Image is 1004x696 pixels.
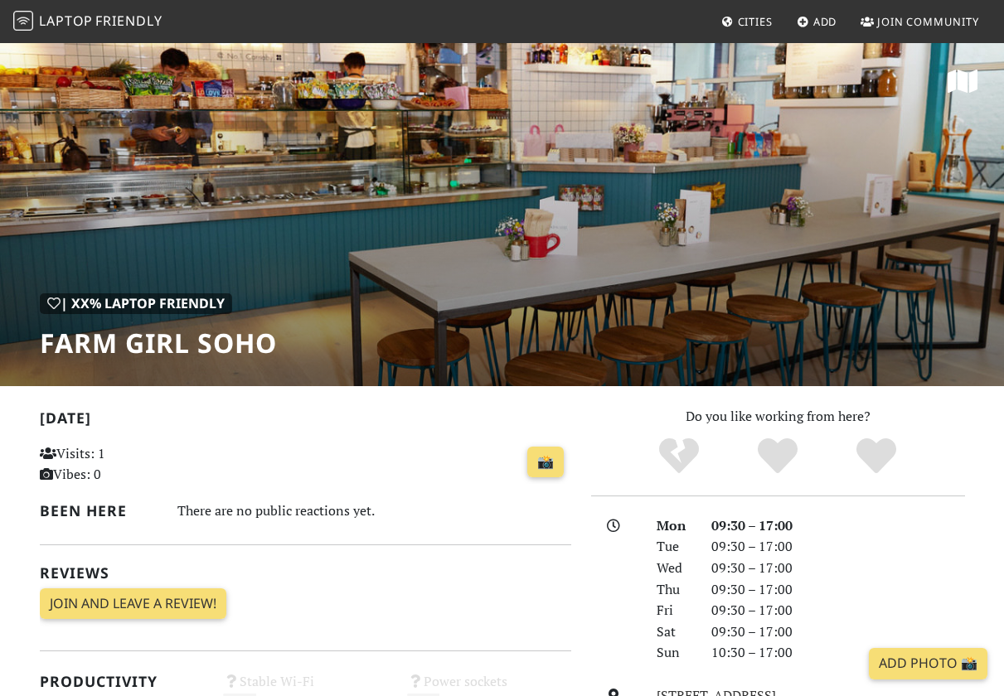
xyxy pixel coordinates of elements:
div: There are no public reactions yet. [177,499,571,523]
p: Visits: 1 Vibes: 0 [40,443,204,486]
span: Friendly [95,12,162,30]
span: Add [813,14,837,29]
div: 09:30 – 17:00 [701,558,975,579]
h1: Farm Girl Soho [40,327,277,359]
img: LaptopFriendly [13,11,33,31]
div: | XX% Laptop Friendly [40,293,232,315]
div: Definitely! [827,436,925,477]
span: Join Community [877,14,979,29]
a: Cities [715,7,779,36]
a: 📸 [527,447,564,478]
h2: Been here [40,502,158,520]
div: Tue [647,536,701,558]
span: Cities [738,14,773,29]
a: Add [790,7,844,36]
a: Join Community [854,7,986,36]
p: Do you like working from here? [591,406,965,428]
div: 09:30 – 17:00 [701,621,975,643]
div: 09:30 – 17:00 [701,579,975,601]
h2: Productivity [40,673,204,690]
div: Fri [647,600,701,621]
div: No [630,436,729,477]
div: Thu [647,579,701,601]
div: Sun [647,642,701,664]
div: 09:30 – 17:00 [701,515,975,537]
div: Sat [647,621,701,643]
div: Mon [647,515,701,537]
a: Join and leave a review! [40,588,226,620]
div: 09:30 – 17:00 [701,600,975,621]
h2: [DATE] [40,409,571,433]
div: Wed [647,558,701,579]
a: Add Photo 📸 [869,648,987,679]
h2: Reviews [40,564,571,582]
div: 09:30 – 17:00 [701,536,975,558]
div: Yes [729,436,827,477]
a: LaptopFriendly LaptopFriendly [13,7,162,36]
div: 10:30 – 17:00 [701,642,975,664]
span: Laptop [39,12,93,30]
